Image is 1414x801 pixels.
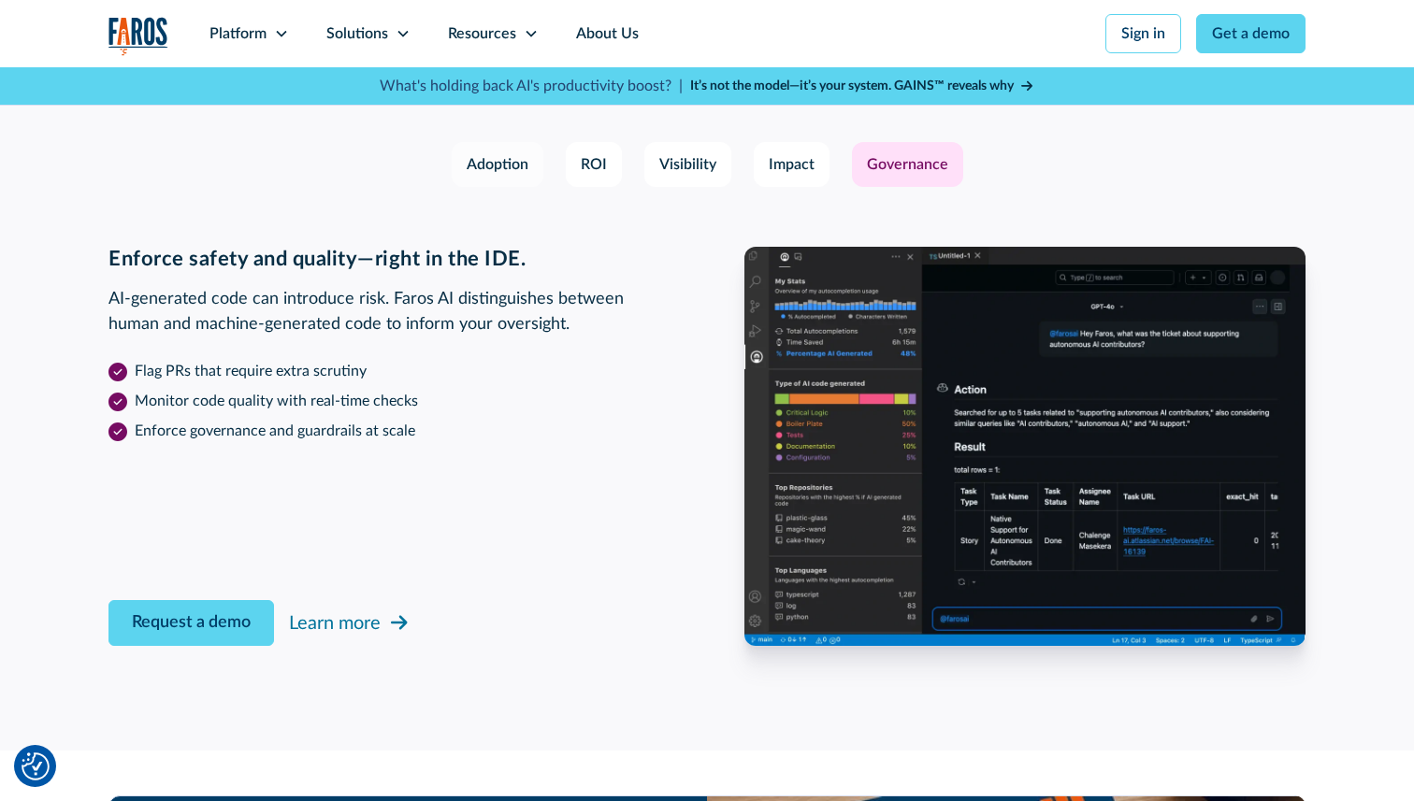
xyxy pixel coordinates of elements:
[108,600,274,646] a: Request a demo
[867,153,948,176] div: Governance
[581,153,607,176] div: ROI
[690,77,1034,96] a: It’s not the model—it’s your system. GAINS™ reveals why
[22,752,50,780] button: Cookie Settings
[448,22,516,45] div: Resources
[659,153,716,176] div: Visibility
[108,17,168,55] img: Logo of the analytics and reporting company Faros.
[1196,14,1306,53] a: Get a demo
[690,79,1014,93] strong: It’s not the model—it’s your system. GAINS™ reveals why
[289,606,411,641] a: Learn more
[289,609,381,637] div: Learn more
[326,22,388,45] div: Solutions
[467,153,528,176] div: Adoption
[769,153,815,176] div: Impact
[108,247,670,271] h3: Enforce safety and quality—right in the IDE.
[108,17,168,55] a: home
[108,390,670,412] li: Monitor code quality with real-time checks
[209,22,267,45] div: Platform
[108,420,670,442] li: Enforce governance and guardrails at scale
[1105,14,1181,53] a: Sign in
[108,360,670,382] li: Flag PRs that require extra scrutiny
[380,75,683,97] p: What's holding back AI's productivity boost? |
[22,752,50,780] img: Revisit consent button
[108,287,670,337] p: AI-generated code can introduce risk. Faros AI distinguishes between human and machine-generated ...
